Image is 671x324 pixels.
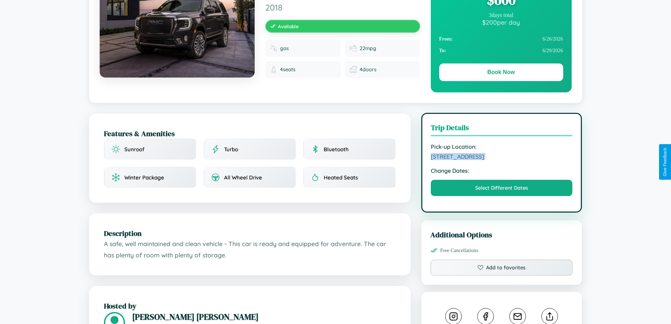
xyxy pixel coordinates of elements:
[431,143,573,150] strong: Pick-up Location:
[270,66,277,73] img: Seats
[224,146,238,153] span: Turbo
[124,146,144,153] span: Sunroof
[280,45,289,51] span: gas
[104,301,396,311] h2: Hosted by
[124,174,164,181] span: Winter Package
[280,66,296,73] span: 4 seats
[265,2,420,13] span: 2018
[360,45,376,51] span: 22 mpg
[104,128,396,139] h2: Features & Amenities
[439,18,563,26] div: $ 200 per day
[360,66,377,73] span: 4 doors
[350,45,357,52] img: Fuel efficiency
[439,12,563,18] div: 3 days total
[350,66,357,73] img: Doors
[132,311,396,323] h3: [PERSON_NAME] [PERSON_NAME]
[439,45,563,56] div: 6 / 29 / 2026
[430,259,573,276] button: Add to favorites
[324,146,349,153] span: Bluetooth
[430,230,573,240] h3: Additional Options
[324,174,358,181] span: Heated Seats
[663,148,667,176] div: Give Feedback
[104,228,396,238] h2: Description
[431,122,573,136] h3: Trip Details
[439,33,563,45] div: 6 / 26 / 2026
[278,23,299,29] span: Available
[431,167,573,174] strong: Change Dates:
[439,48,446,54] strong: To:
[104,238,396,261] p: A safe, well maintained and clean vehicle - This car is ready and equipped for adventure. The car...
[224,174,262,181] span: All Wheel Drive
[439,63,563,81] button: Book Now
[440,247,478,253] span: Free Cancellations
[431,153,573,160] span: [STREET_ADDRESS]
[431,180,573,196] button: Select Different Dates
[270,45,277,52] img: Fuel type
[439,36,453,42] strong: From:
